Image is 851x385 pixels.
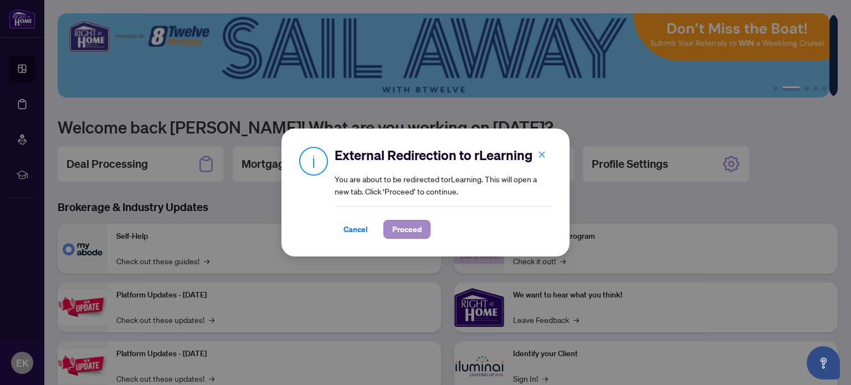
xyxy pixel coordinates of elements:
[335,146,552,164] h2: External Redirection to rLearning
[807,346,840,379] button: Open asap
[344,220,368,238] span: Cancel
[335,220,377,239] button: Cancel
[392,220,422,238] span: Proceed
[335,146,552,239] div: You are about to be redirected to rLearning . This will open a new tab. Click ‘Proceed’ to continue.
[538,151,546,158] span: close
[383,220,430,239] button: Proceed
[299,146,328,176] img: Info Icon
